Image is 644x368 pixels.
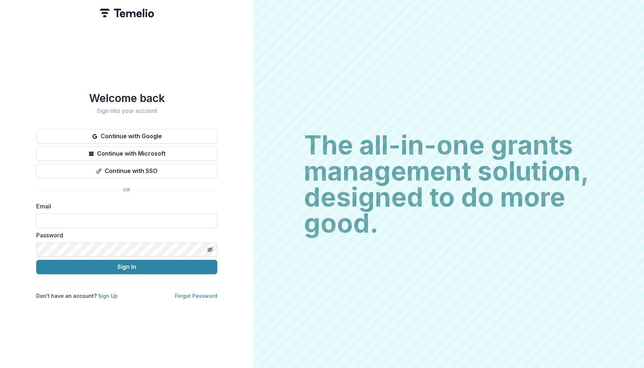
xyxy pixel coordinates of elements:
[36,129,217,144] button: Continue with Google
[36,202,213,211] label: Email
[36,164,217,178] button: Continue with SSO
[36,147,217,161] button: Continue with Microsoft
[100,9,154,17] img: Temelio
[98,293,118,299] a: Sign Up
[36,231,213,240] label: Password
[36,292,118,300] p: Don't have an account?
[175,293,217,299] a: Forgot Password
[36,260,217,274] button: Sign In
[204,244,216,255] button: Toggle password visibility
[36,92,217,105] h1: Welcome back
[36,107,217,114] h2: Sign into your account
